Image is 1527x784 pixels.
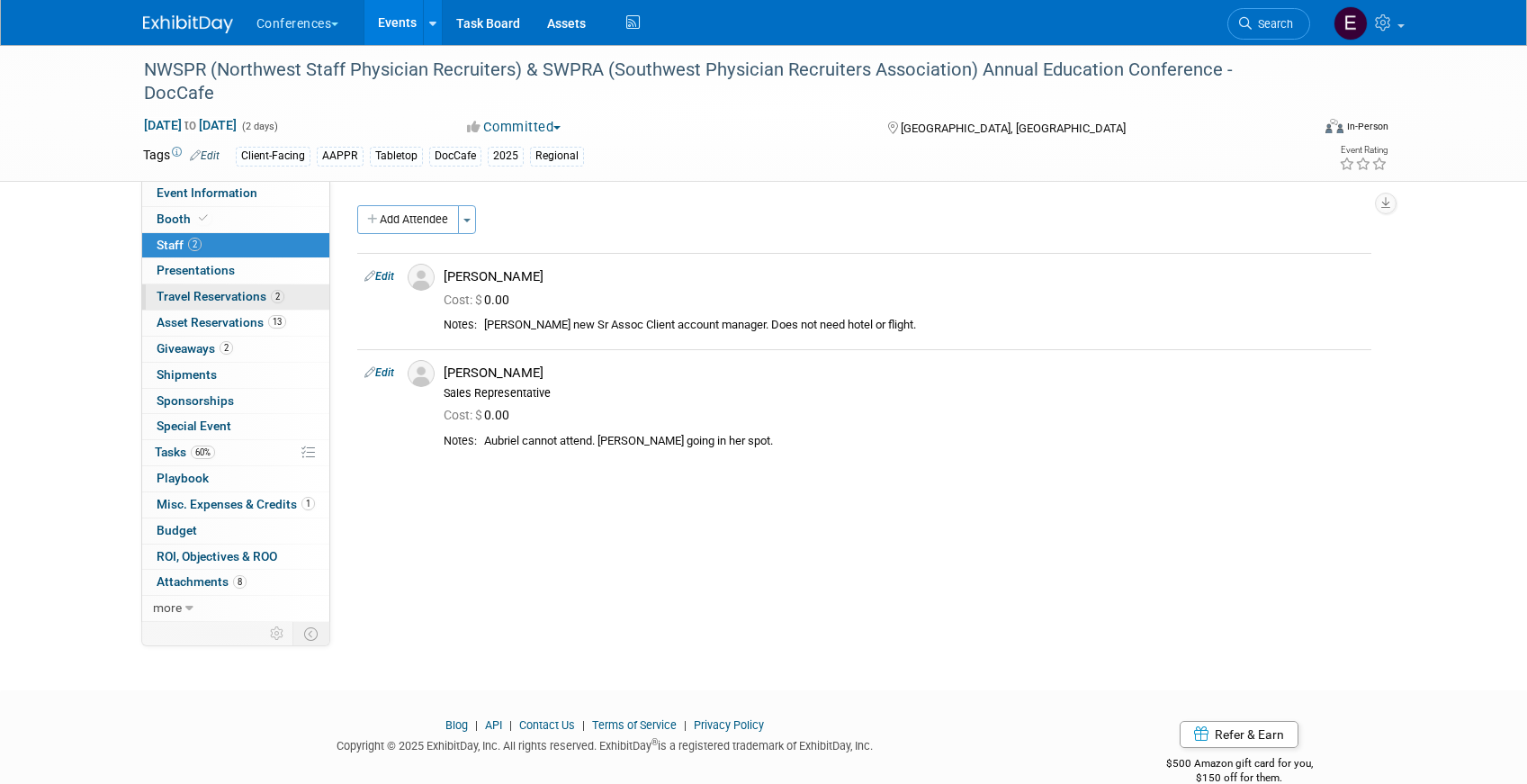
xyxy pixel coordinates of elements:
[240,121,278,132] span: (2 days)
[143,15,233,33] img: ExhibitDay
[142,414,329,439] a: Special Event
[471,718,482,732] span: |
[262,622,293,645] td: Personalize Event Tab Strip
[364,366,394,379] a: Edit
[142,258,329,284] a: Presentations
[488,147,524,166] div: 2025
[199,213,208,223] i: Booth reservation complete
[157,315,286,329] span: Asset Reservations
[142,440,329,465] a: Tasks60%
[484,434,1364,449] div: Aubriel cannot attend. [PERSON_NAME] going in her spot.
[444,408,484,422] span: Cost: $
[444,318,477,332] div: Notes:
[268,315,286,329] span: 13
[142,492,329,518] a: Misc. Expenses & Credits1
[157,185,257,200] span: Event Information
[157,341,233,356] span: Giveaways
[357,205,459,234] button: Add Attendee
[408,360,435,387] img: Associate-Profile-5.png
[901,122,1126,135] span: [GEOGRAPHIC_DATA], [GEOGRAPHIC_DATA]
[444,434,477,448] div: Notes:
[143,117,238,133] span: [DATE] [DATE]
[292,622,329,645] td: Toggle Event Tabs
[220,341,233,355] span: 2
[157,419,231,433] span: Special Event
[592,718,677,732] a: Terms of Service
[157,574,247,589] span: Attachments
[364,270,394,283] a: Edit
[271,290,284,303] span: 2
[1180,721,1298,748] a: Refer & Earn
[157,238,202,252] span: Staff
[578,718,589,732] span: |
[444,293,516,307] span: 0.00
[157,523,197,537] span: Budget
[142,311,329,336] a: Asset Reservations13
[157,393,234,408] span: Sponsorships
[461,118,568,137] button: Committed
[142,284,329,310] a: Travel Reservations2
[317,147,364,166] div: AAPPR
[519,718,575,732] a: Contact Us
[190,149,220,162] a: Edit
[445,718,468,732] a: Blog
[505,718,516,732] span: |
[1204,116,1389,143] div: Event Format
[1339,146,1388,155] div: Event Rating
[142,233,329,258] a: Staff2
[1334,6,1368,41] img: Erin Anderson
[679,718,691,732] span: |
[191,446,215,459] span: 60%
[142,207,329,232] a: Booth
[444,408,516,422] span: 0.00
[233,575,247,589] span: 8
[408,264,435,291] img: Associate-Profile-5.png
[1252,17,1293,31] span: Search
[142,466,329,491] a: Playbook
[485,718,502,732] a: API
[157,549,277,563] span: ROI, Objectives & ROO
[1325,119,1343,133] img: Format-Inperson.png
[142,389,329,414] a: Sponsorships
[142,570,329,595] a: Attachments8
[157,263,235,277] span: Presentations
[153,600,182,615] span: more
[530,147,584,166] div: Regional
[142,363,329,388] a: Shipments
[142,596,329,621] a: more
[157,212,211,226] span: Booth
[143,734,1068,754] div: Copyright © 2025 ExhibitDay, Inc. All rights reserved. ExhibitDay is a registered trademark of Ex...
[157,471,209,485] span: Playbook
[142,545,329,570] a: ROI, Objectives & ROO
[301,497,315,510] span: 1
[157,367,217,382] span: Shipments
[236,147,310,166] div: Client-Facing
[444,293,484,307] span: Cost: $
[142,181,329,206] a: Event Information
[429,147,481,166] div: DocCafe
[444,386,1364,401] div: Sales Representative
[188,238,202,251] span: 2
[142,518,329,544] a: Budget
[370,147,423,166] div: Tabletop
[142,337,329,362] a: Giveaways2
[444,268,1364,285] div: [PERSON_NAME]
[651,737,658,747] sup: ®
[155,445,215,459] span: Tasks
[1346,120,1388,133] div: In-Person
[157,497,315,511] span: Misc. Expenses & Credits
[182,118,199,132] span: to
[444,365,1364,382] div: [PERSON_NAME]
[484,318,1364,333] div: [PERSON_NAME] new Sr Assoc Client account manager. Does not need hotel or flight.
[138,54,1283,109] div: NWSPR (Northwest Staff Physician Recruiters) & SWPRA (Southwest Physician Recruiters Association)...
[157,289,284,303] span: Travel Reservations
[694,718,764,732] a: Privacy Policy
[143,146,220,167] td: Tags
[1227,8,1310,40] a: Search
